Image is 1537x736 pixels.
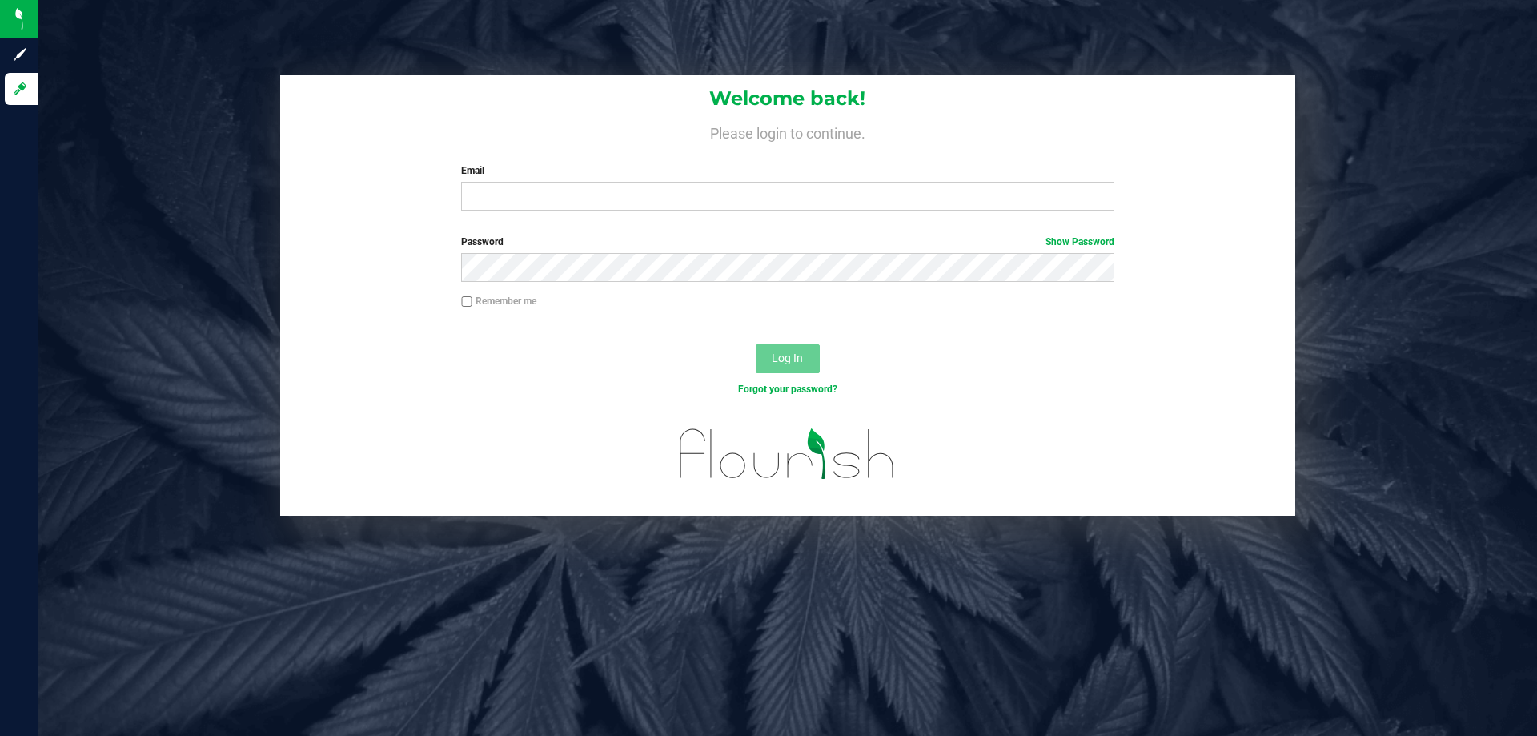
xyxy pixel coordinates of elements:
[280,122,1295,141] h4: Please login to continue.
[660,413,914,495] img: flourish_logo.svg
[461,294,536,308] label: Remember me
[461,296,472,308] input: Remember me
[280,88,1295,109] h1: Welcome back!
[461,163,1114,178] label: Email
[772,352,803,364] span: Log In
[12,46,28,62] inline-svg: Sign up
[1045,236,1114,247] a: Show Password
[461,236,504,247] span: Password
[756,344,820,373] button: Log In
[12,81,28,97] inline-svg: Log in
[738,384,837,395] a: Forgot your password?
